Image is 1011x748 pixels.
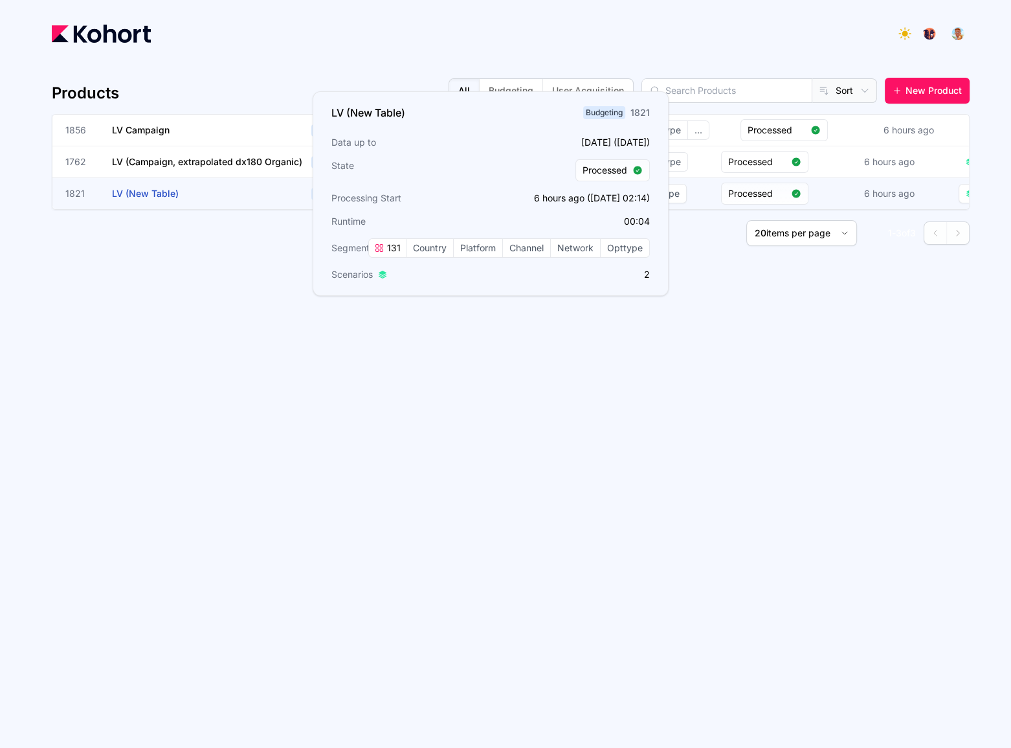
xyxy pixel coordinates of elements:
[688,121,709,139] span: ...
[601,239,649,257] span: Opttype
[331,159,487,181] h3: State
[65,124,96,137] span: 1856
[112,188,179,199] span: LV (New Table)
[65,155,96,168] span: 1762
[311,156,353,168] span: Budgeting
[892,227,896,238] span: -
[331,192,487,205] h3: Processing Start
[896,227,902,238] span: 3
[746,220,857,246] button: 20items per page
[630,106,650,119] div: 1821
[406,239,453,257] span: Country
[888,227,892,238] span: 1
[331,105,405,120] h3: LV (New Table)
[112,156,302,167] span: LV (Campaign, extrapolated dx180 Organic)
[766,227,830,238] span: items per page
[905,84,962,97] span: New Product
[311,124,353,137] span: Budgeting
[881,121,937,139] div: 6 hours ago
[542,79,633,102] button: User Acquisition
[910,227,916,238] span: 3
[551,239,600,257] span: Network
[494,136,650,149] p: [DATE] ([DATE])
[454,239,502,257] span: Platform
[748,124,805,137] span: Processed
[449,79,479,102] button: All
[112,124,170,135] span: LV Campaign
[494,192,650,205] p: 6 hours ago ([DATE] 02:14)
[331,136,487,149] h3: Data up to
[331,268,373,281] span: Scenarios
[331,215,487,228] h3: Runtime
[728,187,786,200] span: Processed
[728,155,786,168] span: Processed
[642,79,812,102] input: Search Products
[861,185,917,203] div: 6 hours ago
[503,239,550,257] span: Channel
[923,27,936,40] img: logo_TreesPlease_20230726120307121221.png
[52,25,151,43] img: Kohort logo
[902,227,910,238] span: of
[861,153,917,171] div: 6 hours ago
[331,242,374,255] span: Segments
[494,268,650,281] p: 2
[755,227,766,238] span: 20
[583,164,627,177] span: Processed
[384,242,401,255] span: 131
[479,79,542,102] button: Budgeting
[311,188,353,200] span: Budgeting
[52,83,119,104] h4: Products
[65,187,96,200] span: 1821
[583,106,625,119] span: Budgeting
[624,216,650,227] app-duration-counter: 00:04
[885,78,970,104] button: New Product
[836,84,853,97] span: Sort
